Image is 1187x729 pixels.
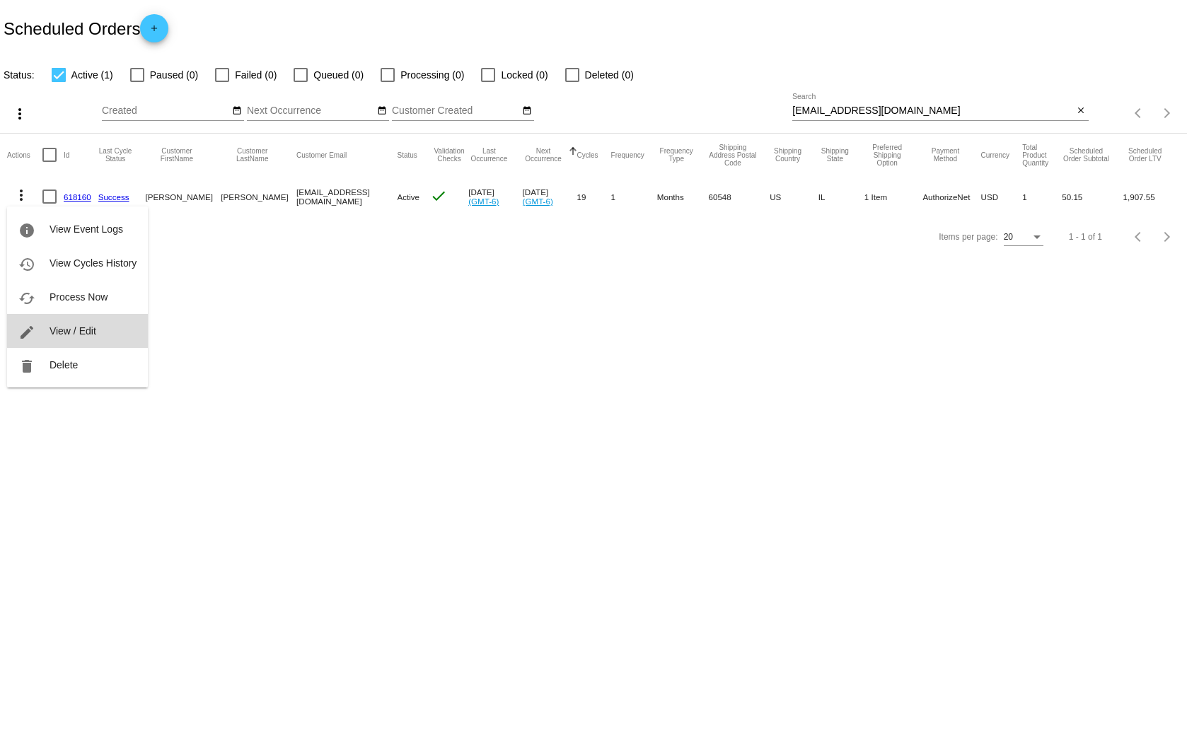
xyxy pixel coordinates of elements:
span: Delete [50,359,78,371]
span: View Cycles History [50,257,137,269]
span: Process Now [50,291,108,303]
mat-icon: history [18,256,35,273]
mat-icon: edit [18,324,35,341]
mat-icon: info [18,222,35,239]
span: View Event Logs [50,223,123,235]
mat-icon: cached [18,290,35,307]
mat-icon: delete [18,358,35,375]
span: View / Edit [50,325,96,337]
